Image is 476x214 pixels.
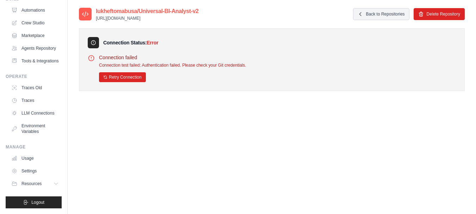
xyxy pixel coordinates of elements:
[103,39,158,46] h3: Connection Status:
[99,62,246,68] p: Connection test failed: Authentication failed. Please check your Git credentials.
[96,16,199,21] p: [URL][DOMAIN_NAME]
[353,8,409,20] a: Back to Repositories
[8,120,62,137] a: Environment Variables
[8,43,62,54] a: Agents Repository
[96,7,199,16] h2: lukheftomabusa/Universal-BI-Analyst-v2
[8,5,62,16] a: Automations
[147,40,158,45] span: Error
[8,108,62,119] a: LLM Connections
[8,165,62,177] a: Settings
[99,54,246,61] p: Connection failed
[8,17,62,29] a: Crew Studio
[6,144,62,150] div: Manage
[8,178,62,189] button: Resources
[8,95,62,106] a: Traces
[21,181,42,187] span: Resources
[6,196,62,208] button: Logout
[6,74,62,79] div: Operate
[8,55,62,67] a: Tools & Integrations
[8,30,62,41] a: Marketplace
[8,82,62,93] a: Traces Old
[31,200,44,205] span: Logout
[8,153,62,164] a: Usage
[414,8,465,20] button: Delete Repository
[99,72,146,82] button: Retry Connection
